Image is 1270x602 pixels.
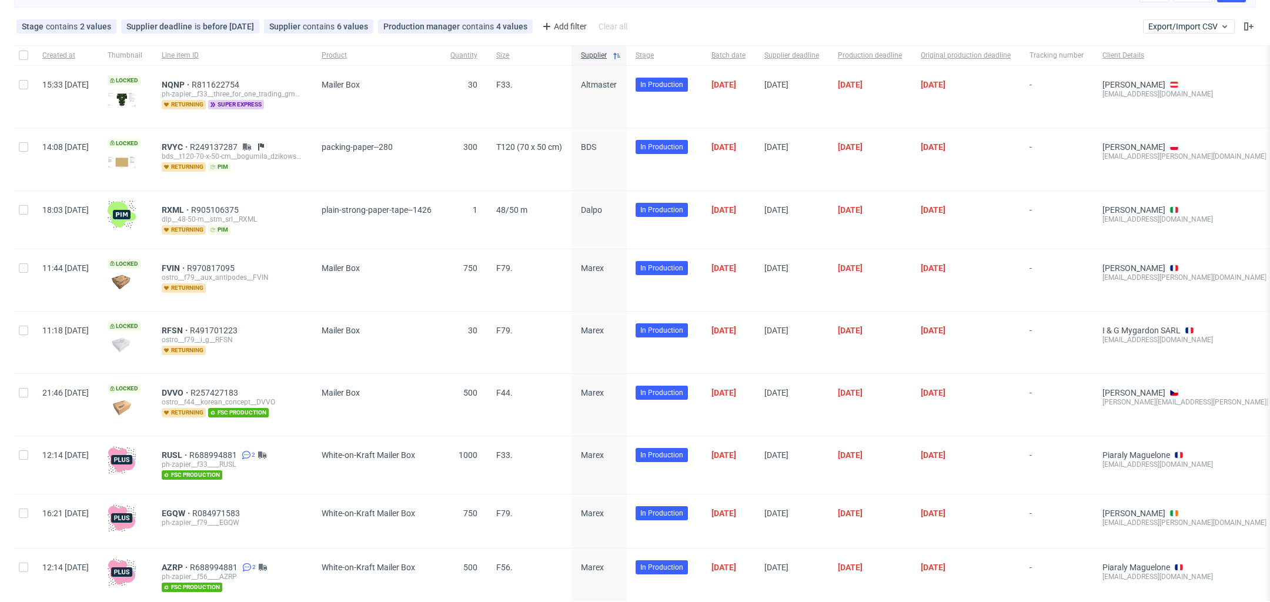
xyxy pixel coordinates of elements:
span: [DATE] [921,263,945,273]
span: [DATE] [711,563,736,572]
img: version_two_editor_design.png [108,92,136,107]
a: R905106375 [191,205,241,215]
span: fsc production [162,470,222,480]
span: 2 [252,563,256,572]
span: Batch date [711,51,746,61]
span: [DATE] [711,450,736,460]
span: 48/50 m [496,205,527,215]
span: Original production deadline [921,51,1011,61]
span: F79. [496,509,513,518]
span: [DATE] [711,263,736,273]
span: RFSN [162,326,190,335]
span: [DATE] [764,509,788,518]
div: 2 values [80,22,111,31]
span: F79. [496,326,513,335]
span: Supplier deadline [126,22,195,31]
span: Thumbnail [108,51,143,61]
span: - [1030,450,1084,480]
div: ph-zapier__f56____AZRP [162,572,303,581]
button: Export/Import CSV [1143,19,1235,34]
a: Piaraly Maguelone [1102,450,1170,460]
a: I & G Mygardon SARL [1102,326,1181,335]
a: RXML [162,205,191,215]
a: DVVO [162,388,190,397]
div: ostro__f79__i_g__RFSN [162,335,303,345]
span: Marex [581,450,604,460]
span: [DATE] [764,450,788,460]
span: Mailer Box [322,388,360,397]
a: AZRP [162,563,190,572]
div: ostro__f44__korean_concept__DVVO [162,397,303,407]
span: R811622754 [192,80,242,89]
span: [DATE] [921,205,945,215]
span: F33. [496,450,513,460]
span: 30 [468,80,477,89]
span: 12:14 [DATE] [42,563,89,572]
span: Dalpo [581,205,602,215]
span: returning [162,100,206,109]
span: T120 (70 x 50 cm) [496,142,562,152]
a: [PERSON_NAME] [1102,263,1165,273]
span: In Production [640,263,683,273]
span: 750 [463,509,477,518]
span: returning [162,346,206,355]
span: Supplier deadline [764,51,819,61]
span: Mailer Box [322,326,360,335]
span: - [1030,205,1084,235]
a: FVIN [162,263,187,273]
span: [DATE] [764,142,788,152]
span: [DATE] [764,388,788,397]
a: [PERSON_NAME] [1102,205,1165,215]
img: plus-icon.676465ae8f3a83198b3f.png [108,558,136,586]
span: Locked [108,384,141,393]
img: data [108,275,136,290]
span: [DATE] [921,80,945,89]
div: bds__t120-70-x-50-cm__bogumila_dzikowska__RVYC [162,152,303,161]
div: Add filter [537,17,589,36]
span: [DATE] [711,142,736,152]
span: pim [208,162,230,172]
a: NQNP [162,80,192,89]
div: Clear all [596,18,630,35]
img: wHgJFi1I6lmhQAAAABJRU5ErkJggg== [108,200,136,229]
a: 2 [240,563,256,572]
span: 14:08 [DATE] [42,142,89,152]
span: F33. [496,80,513,89]
span: Export/Import CSV [1148,22,1229,31]
span: Line item ID [162,51,303,61]
span: Supplier [269,22,303,31]
span: R491701223 [190,326,240,335]
span: - [1030,509,1084,534]
span: 11:18 [DATE] [42,326,89,335]
span: 18:03 [DATE] [42,205,89,215]
span: pim [208,225,230,235]
span: returning [162,225,206,235]
div: ostro__f79__aux_antipodes__FVIN [162,273,303,282]
span: Altmaster [581,80,617,89]
span: [DATE] [764,80,788,89]
span: - [1030,563,1084,592]
span: RUSL [162,450,189,460]
a: Piaraly Maguelone [1102,563,1170,572]
span: Marex [581,563,604,572]
span: contains [303,22,337,31]
span: White-on-Kraft Mailer Box [322,509,415,518]
div: ph-zapier__f33____RUSL [162,460,303,469]
span: returning [162,162,206,172]
a: R688994881 [189,450,239,460]
a: [PERSON_NAME] [1102,142,1165,152]
span: [DATE] [921,388,945,397]
img: plus-icon.676465ae8f3a83198b3f.png [108,504,136,532]
span: 11:44 [DATE] [42,263,89,273]
img: version_two_editor_design.png [108,156,136,168]
span: In Production [640,450,683,460]
span: In Production [640,508,683,519]
span: 1 [473,205,477,215]
span: [DATE] [711,205,736,215]
span: 750 [463,263,477,273]
span: fsc production [208,408,269,417]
